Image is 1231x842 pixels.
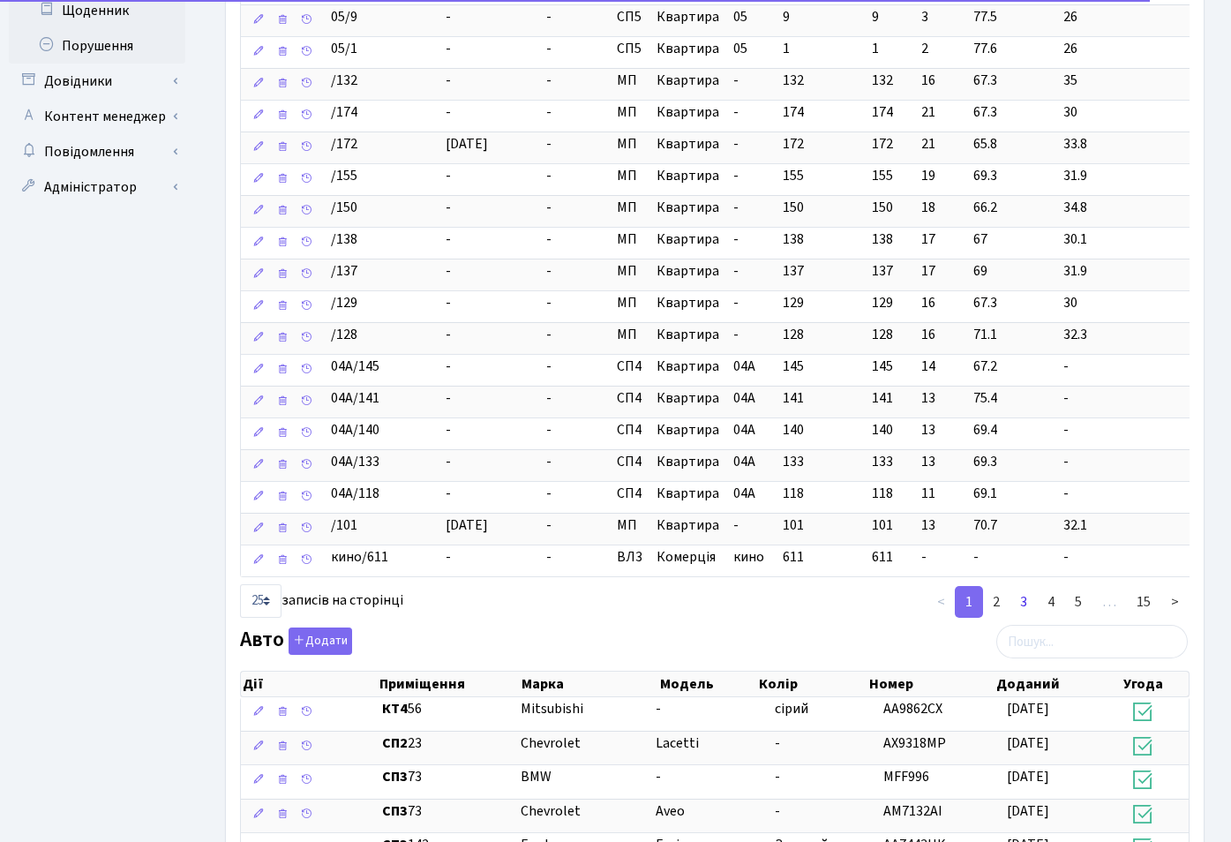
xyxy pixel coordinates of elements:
[546,166,552,185] span: -
[783,547,804,567] span: 611
[1063,229,1183,250] span: 30.1
[872,166,907,186] span: 155
[331,547,388,567] span: кино/611
[331,388,379,408] span: 04А/141
[783,484,804,503] span: 118
[446,71,451,90] span: -
[921,325,959,345] span: 16
[331,198,357,217] span: /150
[872,102,907,123] span: 174
[331,166,357,185] span: /155
[973,515,1049,536] span: 70.7
[783,293,804,312] span: 129
[617,166,642,186] span: МП
[546,198,552,217] span: -
[657,229,719,250] span: Квартира
[872,7,907,27] span: 9
[656,699,661,718] span: -
[382,699,507,719] span: 56
[617,134,642,154] span: МП
[546,39,552,58] span: -
[284,625,352,656] a: Додати
[872,452,907,472] span: 133
[546,7,552,26] span: -
[872,293,907,313] span: 129
[733,166,739,185] span: -
[872,198,907,218] span: 150
[1007,767,1049,786] span: [DATE]
[1063,7,1183,27] span: 26
[382,767,408,786] b: СП3
[546,357,552,376] span: -
[1063,484,1183,504] span: -
[775,801,780,821] span: -
[1063,198,1183,218] span: 34.8
[973,547,1049,568] span: -
[1063,261,1183,282] span: 31.9
[617,293,642,313] span: МП
[331,293,357,312] span: /129
[382,767,507,787] span: 73
[921,420,959,440] span: 13
[783,388,804,408] span: 141
[546,325,552,344] span: -
[783,71,804,90] span: 132
[656,801,685,821] span: Aveo
[546,134,552,154] span: -
[658,672,757,696] th: Модель
[973,261,1049,282] span: 69
[733,229,739,249] span: -
[382,733,507,754] span: 23
[775,733,780,753] span: -
[973,71,1049,91] span: 67.3
[617,261,642,282] span: МП
[9,169,185,205] a: Адміністратор
[872,357,907,377] span: 145
[921,71,959,91] span: 16
[872,547,907,568] span: 611
[617,102,642,123] span: МП
[872,325,907,345] span: 128
[1010,586,1038,618] a: 3
[1160,586,1190,618] a: >
[446,325,451,344] span: -
[331,357,379,376] span: 04А/145
[733,261,739,281] span: -
[733,198,739,217] span: -
[617,388,642,409] span: СП4
[617,484,642,504] span: СП4
[520,672,658,696] th: Марка
[733,357,755,376] span: 04А
[733,102,739,122] span: -
[883,733,946,753] span: AX9318MP
[973,7,1049,27] span: 77.5
[733,484,755,503] span: 04А
[733,388,755,408] span: 04А
[446,7,451,26] span: -
[757,672,868,696] th: Колір
[657,7,719,27] span: Квартира
[783,39,790,58] span: 1
[546,452,552,471] span: -
[1063,388,1183,409] span: -
[1063,420,1183,440] span: -
[546,420,552,440] span: -
[546,229,552,249] span: -
[883,699,942,718] span: AA9862CX
[783,7,790,26] span: 9
[331,229,357,249] span: /138
[657,102,719,123] span: Квартира
[446,229,451,249] span: -
[657,420,719,440] span: Квартира
[921,515,959,536] span: 13
[733,134,739,154] span: -
[617,325,642,345] span: МП
[1007,733,1049,753] span: [DATE]
[1063,357,1183,377] span: -
[982,586,1010,618] a: 2
[872,261,907,282] span: 137
[733,293,739,312] span: -
[973,229,1049,250] span: 67
[546,261,552,281] span: -
[921,261,959,282] span: 17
